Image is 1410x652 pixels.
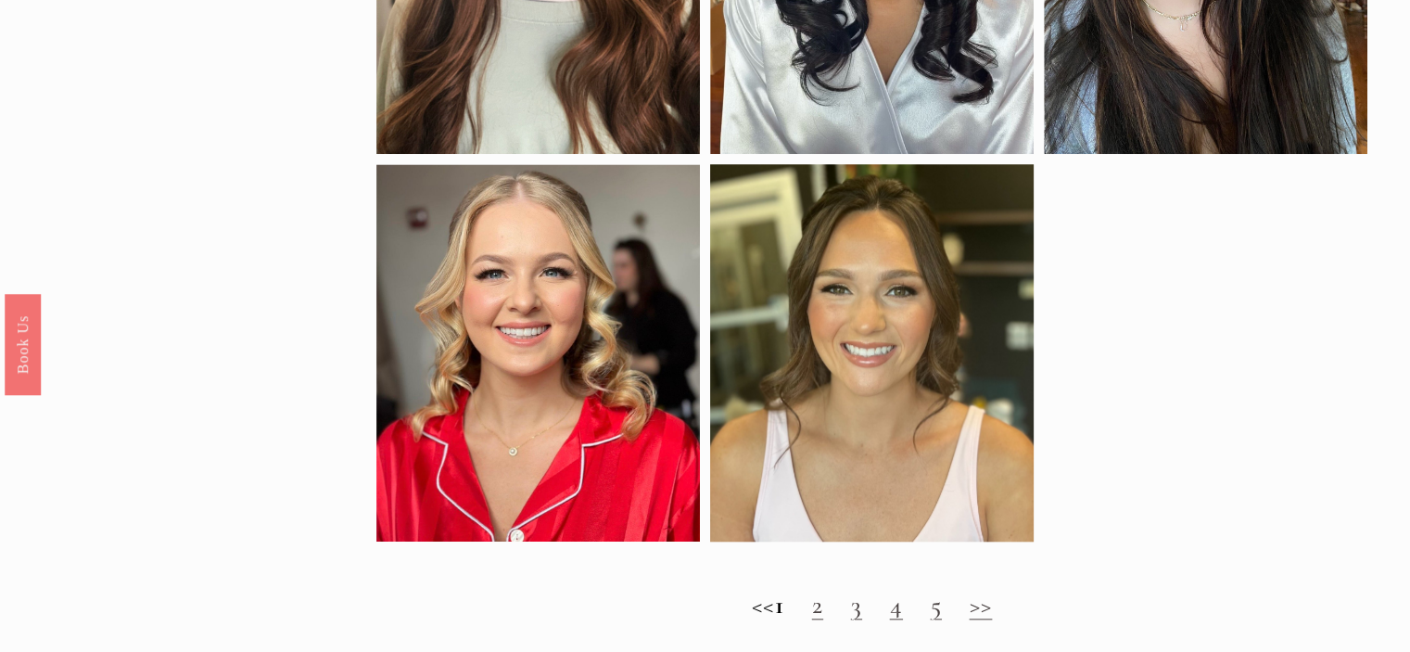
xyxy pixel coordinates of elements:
[775,589,784,620] strong: 1
[931,589,942,620] a: 5
[851,589,862,620] a: 3
[890,589,903,620] a: 4
[376,590,1368,620] h2: <<
[812,589,823,620] a: 2
[5,293,41,394] a: Book Us
[969,589,992,620] a: >>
